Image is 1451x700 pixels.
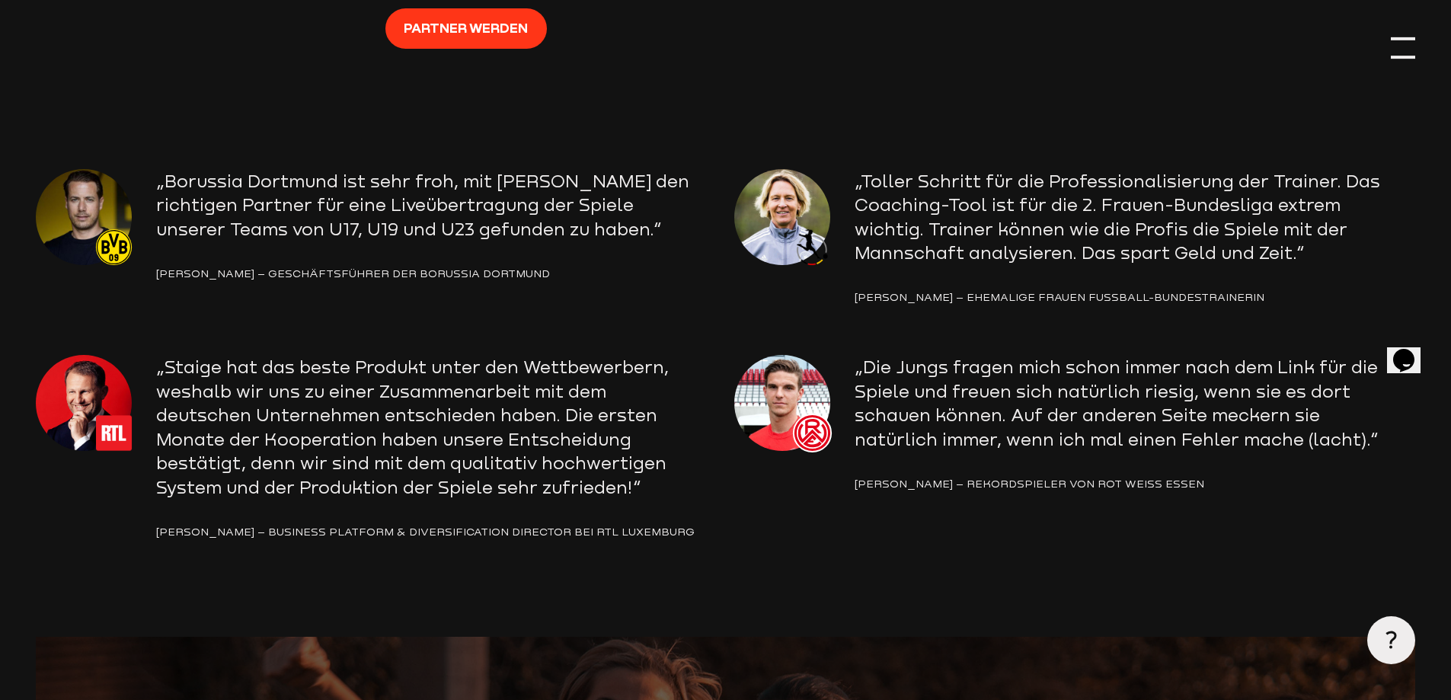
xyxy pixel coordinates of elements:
iframe: chat widget [1387,328,1436,373]
a: Partner werden [385,8,547,49]
div: [PERSON_NAME] – Ehemalige Frauen Fußball-Bundestrainerin [855,289,1415,307]
img: logo_rwe.svg [788,409,836,457]
div: [PERSON_NAME] – Geschäftsführer der Borussia Dortmund [156,265,717,283]
p: „Die Jungs fragen mich schon immer nach dem Link für die Spiele und freuen sich natürlich riesig,... [855,355,1415,451]
img: logo_bvb.svg [90,223,138,271]
span: Partner werden [404,17,528,38]
img: logo_dfb-frauen-1.png [788,223,836,271]
div: [PERSON_NAME] – Rekordspieler von Rot Weiss Essen [855,475,1415,494]
img: logo_rtl-1.png [90,409,138,457]
p: „Toller Schritt für die Professionalisierung der Trainer. Das Coaching-Tool ist für die 2. Frauen... [855,169,1415,265]
div: [PERSON_NAME] – Business Platform & Diversification Director bei RTL Luxemburg [156,523,717,542]
p: „Borussia Dortmund ist sehr froh, mit [PERSON_NAME] den richtigen Partner für eine Liveübertragun... [156,169,717,241]
p: „Staige hat das beste Produkt unter den Wettbewerbern, weshalb wir uns zu einer Zusammenarbeit mi... [156,355,717,499]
